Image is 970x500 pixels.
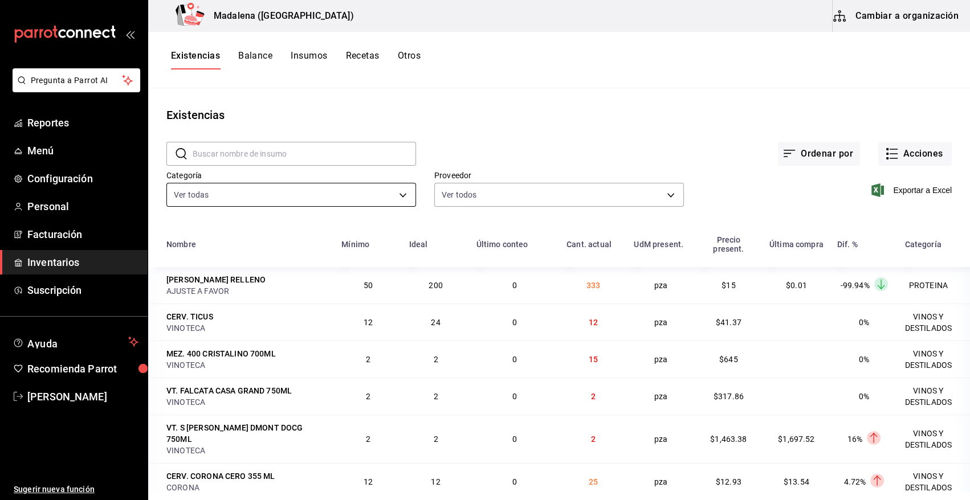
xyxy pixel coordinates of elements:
[166,285,328,297] div: AJUSTE A FAVOR
[8,83,140,95] a: Pregunta a Parrot AI
[627,304,695,341] td: pza
[904,240,941,249] div: Categoría
[174,189,209,200] span: Ver todas
[364,281,373,290] span: 50
[166,240,196,249] div: Nombre
[874,183,952,197] button: Exportar a Excel
[710,435,747,444] span: $1,463.38
[716,477,741,486] span: $12.93
[166,274,266,285] div: [PERSON_NAME] RELLENO
[859,392,869,401] span: 0%
[171,50,220,69] button: Existencias
[166,311,213,322] div: CERV. TICUS
[166,385,292,396] div: VT. FALCATA CASA GRAND 750ML
[627,267,695,304] td: pza
[837,240,858,249] div: Dif. %
[591,435,596,444] span: 2
[433,355,438,364] span: 2
[476,240,528,249] div: Último conteo
[238,50,272,69] button: Balance
[409,240,428,249] div: Ideal
[166,482,328,493] div: CORONA
[434,171,684,179] label: Proveedor
[512,281,517,290] span: 0
[166,422,328,445] div: VT. S [PERSON_NAME] DMONT DOCG 750ML
[722,281,735,290] span: $15
[166,445,328,456] div: VINOTECA
[898,304,970,341] td: VINOS Y DESTILADOS
[166,348,276,359] div: MEZ. 400 CRISTALINO 700ML
[586,281,600,290] span: 333
[634,240,683,249] div: UdM present.
[14,483,138,495] span: Sugerir nueva función
[778,142,860,166] button: Ordenar por
[431,477,440,486] span: 12
[716,318,741,327] span: $41.37
[769,240,824,249] div: Última compra
[719,355,738,364] span: $645
[345,50,379,69] button: Recetas
[859,355,869,364] span: 0%
[341,240,369,249] div: Mínimo
[627,415,695,463] td: pza
[205,9,354,23] h3: Madalena ([GEOGRAPHIC_DATA])
[841,281,870,290] span: -99.94%
[442,189,476,200] span: Ver todos
[366,392,370,401] span: 2
[364,477,373,486] span: 12
[31,75,123,87] span: Pregunta a Parrot AI
[27,115,138,130] span: Reportes
[429,281,442,290] span: 200
[171,50,421,69] div: navigation tabs
[589,355,598,364] span: 15
[878,142,952,166] button: Acciones
[27,282,138,298] span: Suscripción
[859,318,869,327] span: 0%
[898,415,970,463] td: VINOS Y DESTILADOS
[166,322,328,334] div: VINOTECA
[512,355,517,364] span: 0
[898,463,970,500] td: VINOS Y DESTILADOS
[627,378,695,415] td: pza
[166,171,416,179] label: Categoría
[398,50,421,69] button: Otros
[512,392,517,401] span: 0
[27,335,124,349] span: Ayuda
[702,235,756,253] div: Precio present.
[13,68,140,92] button: Pregunta a Parrot AI
[589,477,598,486] span: 25
[589,318,598,327] span: 12
[627,463,695,500] td: pza
[166,396,328,408] div: VINOTECA
[844,477,866,486] span: 4.72%
[433,435,438,444] span: 2
[898,341,970,378] td: VINOS Y DESTILADOS
[27,199,138,214] span: Personal
[566,240,612,249] div: Cant. actual
[431,318,440,327] span: 24
[847,435,862,444] span: 16%
[778,435,814,444] span: $1,697.52
[125,30,135,39] button: open_drawer_menu
[166,359,328,371] div: VINOTECA
[27,227,138,242] span: Facturación
[898,267,970,304] td: PROTEINA
[591,392,596,401] span: 2
[366,435,370,444] span: 2
[366,355,370,364] span: 2
[512,435,517,444] span: 0
[27,255,138,270] span: Inventarios
[166,106,225,124] div: Existencias
[27,171,138,186] span: Configuración
[166,470,275,482] div: CERV. CORONA CERO 355 ML
[512,477,517,486] span: 0
[364,318,373,327] span: 12
[512,318,517,327] span: 0
[433,392,438,401] span: 2
[27,361,138,376] span: Recomienda Parrot
[27,143,138,158] span: Menú
[27,389,138,404] span: [PERSON_NAME]
[784,477,809,486] span: $13.54
[291,50,327,69] button: Insumos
